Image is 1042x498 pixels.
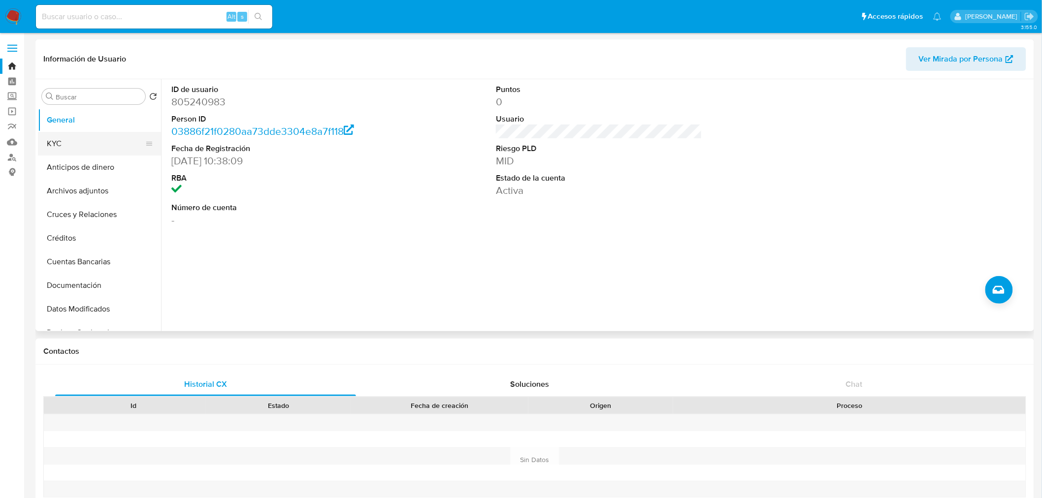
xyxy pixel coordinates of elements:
button: search-icon [248,10,268,24]
button: Archivos adjuntos [38,179,161,203]
button: Datos Modificados [38,297,161,321]
dd: 805240983 [171,95,378,109]
span: Accesos rápidos [868,11,923,22]
dt: ID de usuario [171,84,378,95]
button: Devices Geolocation [38,321,161,344]
h1: Contactos [43,346,1026,356]
input: Buscar [56,93,141,101]
span: Ver Mirada por Persona [919,47,1003,71]
button: Créditos [38,226,161,250]
dt: Riesgo PLD [496,143,702,154]
dt: Usuario [496,114,702,124]
a: Notificaciones [933,12,942,21]
dt: Fecha de Registración [171,143,378,154]
button: General [38,108,161,132]
a: Salir [1024,11,1035,22]
button: Cruces y Relaciones [38,203,161,226]
a: 03886f21f0280aa73dde3304e8a7f118 [171,124,354,138]
div: Id [68,401,199,410]
span: Historial CX [184,378,227,390]
dd: MID [496,154,702,168]
input: Buscar usuario o caso... [36,10,272,23]
span: Alt [228,12,235,21]
div: Estado [213,401,344,410]
dt: Puntos [496,84,702,95]
dt: RBA [171,173,378,184]
span: Soluciones [511,378,550,390]
dt: Número de cuenta [171,202,378,213]
dd: Activa [496,184,702,197]
div: Proceso [680,401,1019,410]
button: Anticipos de dinero [38,156,161,179]
div: Origen [535,401,666,410]
dd: - [171,213,378,227]
span: s [241,12,244,21]
button: Ver Mirada por Persona [906,47,1026,71]
h1: Información de Usuario [43,54,126,64]
dt: Estado de la cuenta [496,173,702,184]
dd: 0 [496,95,702,109]
dt: Person ID [171,114,378,124]
button: Cuentas Bancarias [38,250,161,274]
button: Documentación [38,274,161,297]
span: Chat [846,378,863,390]
div: Fecha de creación [358,401,521,410]
button: Volver al orden por defecto [149,93,157,103]
p: felipe.cayon@mercadolibre.com [965,12,1021,21]
button: KYC [38,132,153,156]
button: Buscar [46,93,54,100]
dd: [DATE] 10:38:09 [171,154,378,168]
